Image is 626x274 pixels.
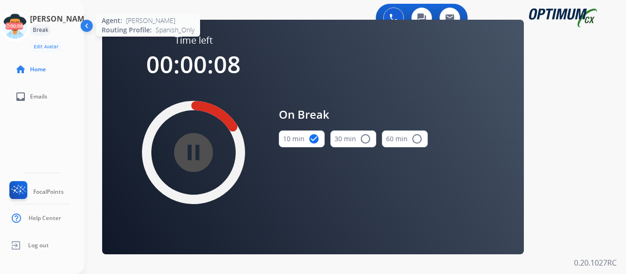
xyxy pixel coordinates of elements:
[33,188,64,196] span: FocalPoints
[7,181,64,203] a: FocalPoints
[30,13,91,24] h3: [PERSON_NAME]
[28,242,49,249] span: Log out
[360,133,371,145] mat-icon: radio_button_unchecked
[175,34,213,47] span: Time left
[156,25,194,35] span: Spanish_Only
[146,48,241,80] span: 00:00:08
[382,130,428,147] button: 60 min
[15,91,26,102] mat-icon: inbox
[126,16,175,25] span: [PERSON_NAME]
[102,25,152,35] span: Routing Profile:
[29,214,61,222] span: Help Center
[30,41,62,52] button: Edit Avatar
[308,133,320,145] mat-icon: check_circle
[30,24,51,36] div: Break
[30,66,46,73] span: Home
[279,106,428,123] span: On Break
[279,130,325,147] button: 10 min
[188,147,199,158] mat-icon: pause_circle_filled
[15,64,26,75] mat-icon: home
[30,93,47,100] span: Emails
[102,16,122,25] span: Agent:
[574,257,617,268] p: 0.20.1027RC
[330,130,376,147] button: 30 min
[411,133,423,145] mat-icon: radio_button_unchecked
